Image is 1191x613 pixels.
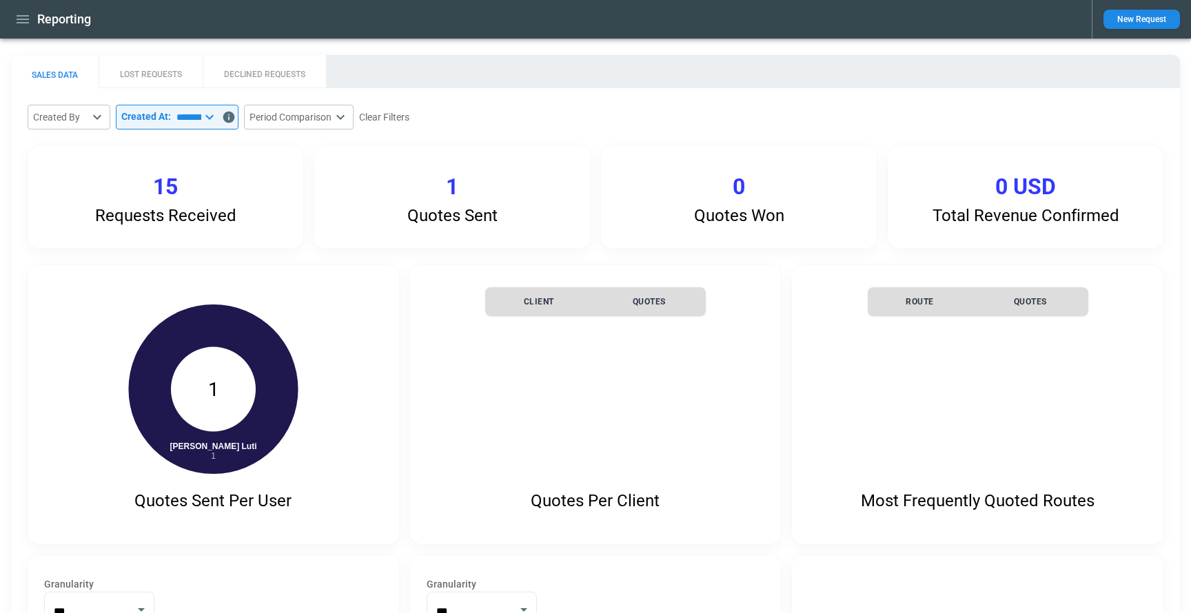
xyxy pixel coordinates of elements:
[99,55,203,88] button: LOST REQUESTS
[11,55,99,88] button: SALES DATA
[37,11,91,28] h1: Reporting
[95,206,236,226] p: Requests Received
[121,111,171,123] p: Created At:
[485,287,706,316] table: simple table
[203,55,326,88] button: DECLINED REQUESTS
[531,491,660,511] p: Quotes Per Client
[933,206,1119,226] p: Total Revenue Confirmed
[868,287,973,316] th: Route
[153,174,178,200] p: 15
[407,206,498,226] p: Quotes Sent
[359,109,409,126] button: Clear Filters
[44,577,383,591] label: Granularity
[593,287,706,316] th: Quotes
[211,451,216,461] tspan: 1
[250,110,332,124] div: Period Comparison
[134,491,292,511] p: Quotes Sent Per User
[995,174,1056,200] p: 0 USD
[1103,10,1180,29] button: New Request
[694,206,784,226] p: Quotes Won
[733,174,745,200] p: 0
[222,110,236,124] svg: Data includes activity through 24/08/2025 (end of day UTC)
[170,441,256,451] tspan: [PERSON_NAME] Luti
[973,287,1088,316] th: Quotes
[446,174,458,200] p: 1
[485,287,593,316] th: Client
[868,287,1088,316] table: simple table
[207,378,218,401] text: 1
[861,491,1095,511] p: Most Frequently Quoted Routes
[33,110,88,124] div: Created By
[427,577,765,591] label: Granularity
